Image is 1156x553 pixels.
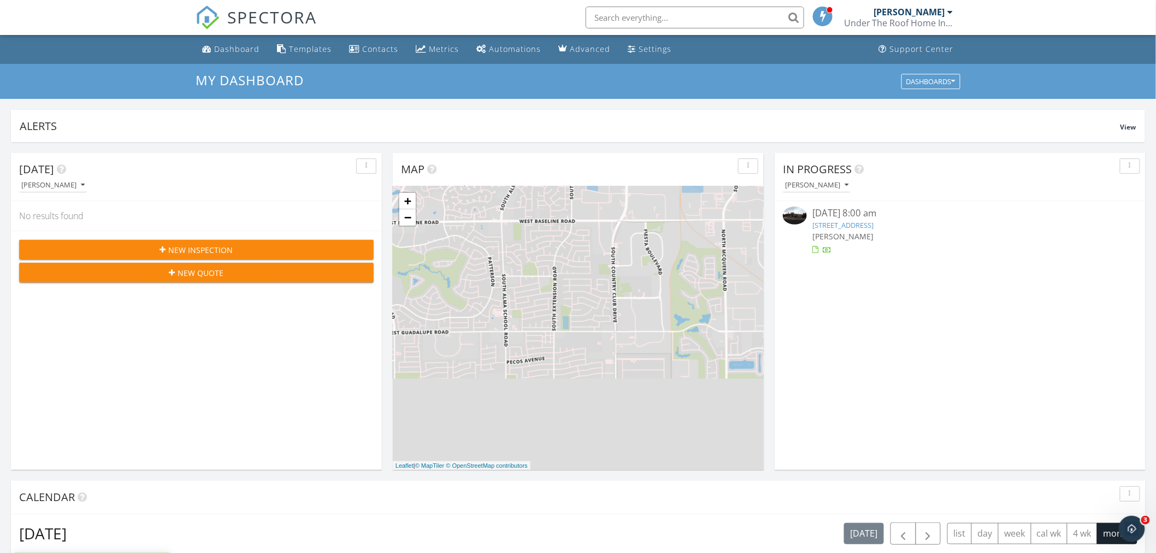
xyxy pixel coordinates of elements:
input: Search everything... [586,7,804,28]
span: Calendar [19,490,75,504]
img: 9570509%2Fcover_photos%2FmEBqAK111NDhrTP6p70u%2Fsmall.jpeg [783,207,807,225]
a: Automations (Basic) [472,39,545,60]
a: Zoom in [399,193,416,209]
span: My Dashboard [196,71,304,89]
a: [STREET_ADDRESS] [812,220,874,230]
iframe: Intercom live chat [1119,516,1145,542]
div: [PERSON_NAME] [785,181,848,189]
a: © MapTiler [415,462,445,469]
span: [PERSON_NAME] [812,231,874,242]
span: In Progress [783,162,852,177]
div: Under The Roof Home Inspections [844,17,953,28]
button: Next month [916,522,941,545]
span: View [1120,122,1136,132]
a: Contacts [345,39,403,60]
div: Dashboards [906,78,956,85]
a: Advanced [554,39,615,60]
div: Settings [639,44,671,54]
a: [DATE] 8:00 am [STREET_ADDRESS] [PERSON_NAME] [783,207,1137,255]
span: [DATE] [19,162,54,177]
a: Templates [273,39,336,60]
span: Map [401,162,424,177]
div: Support Center [890,44,954,54]
a: Dashboard [198,39,264,60]
button: New Quote [19,263,374,283]
a: SPECTORA [196,15,317,38]
button: month [1097,523,1137,544]
button: 4 wk [1067,523,1098,544]
a: Leaflet [396,462,414,469]
h2: [DATE] [19,522,67,544]
a: Metrics [411,39,463,60]
button: New Inspection [19,240,374,260]
a: Settings [623,39,676,60]
button: [DATE] [844,523,884,544]
a: © OpenStreetMap contributors [446,462,528,469]
div: No results found [11,201,382,231]
div: Metrics [429,44,459,54]
button: [PERSON_NAME] [783,178,851,193]
div: | [393,461,530,470]
img: The Best Home Inspection Software - Spectora [196,5,220,30]
button: day [971,523,999,544]
a: Zoom out [399,209,416,226]
span: SPECTORA [227,5,317,28]
span: 3 [1141,516,1150,525]
span: New Inspection [169,244,233,256]
button: Dashboards [901,74,960,89]
span: New Quote [178,267,224,279]
div: Automations [489,44,541,54]
a: Support Center [875,39,958,60]
button: cal wk [1031,523,1068,544]
button: Previous month [890,522,916,545]
div: [DATE] 8:00 am [812,207,1108,220]
div: Dashboard [214,44,259,54]
div: Alerts [20,119,1120,133]
div: [PERSON_NAME] [874,7,945,17]
div: Templates [289,44,332,54]
button: [PERSON_NAME] [19,178,87,193]
div: [PERSON_NAME] [21,181,85,189]
button: list [947,523,972,544]
button: week [998,523,1031,544]
div: Contacts [362,44,398,54]
div: Advanced [570,44,610,54]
